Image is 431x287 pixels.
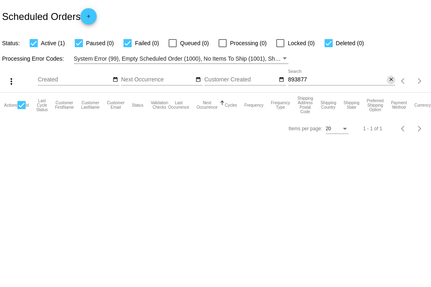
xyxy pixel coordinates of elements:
[197,101,218,110] button: Change sorting for NextOccurrenceUtc
[225,103,237,107] button: Change sorting for Cycles
[387,76,395,84] button: Clear
[81,101,100,110] button: Change sorting for CustomerLastName
[321,101,336,110] button: Change sorting for ShippingCountry
[55,101,74,110] button: Change sorting for CustomerFirstName
[86,38,114,48] span: Paused (0)
[297,96,313,114] button: Change sorting for ShippingPostcode
[151,93,168,117] mat-header-cell: Validation Checks
[2,55,64,62] span: Processing Error Codes:
[288,126,322,131] div: Items per page:
[135,38,159,48] span: Failed (0)
[204,77,277,83] input: Customer Created
[288,38,314,48] span: Locked (0)
[391,101,407,110] button: Change sorting for PaymentMethod.Type
[288,77,387,83] input: Search
[412,120,428,137] button: Next page
[344,101,360,110] button: Change sorting for ShippingState
[412,73,428,89] button: Next page
[363,126,382,131] div: 1 - 1 of 1
[271,101,290,110] button: Change sorting for FrequencyType
[4,93,17,117] mat-header-cell: Actions
[168,101,189,110] button: Change sorting for LastOccurrenceUtc
[36,99,48,112] button: Change sorting for LastProcessingCycleId
[230,38,266,48] span: Processing (0)
[132,103,143,107] button: Change sorting for Status
[395,120,412,137] button: Previous page
[107,101,124,110] button: Change sorting for CustomerEmail
[38,77,111,83] input: Created
[326,126,349,132] mat-select: Items per page:
[121,77,194,83] input: Next Occurrence
[336,38,364,48] span: Deleted (0)
[74,54,288,64] mat-select: Filter by Processing Error Codes
[84,13,93,23] mat-icon: add
[388,77,394,83] mat-icon: close
[113,77,118,83] mat-icon: date_range
[2,40,20,46] span: Status:
[367,99,384,112] button: Change sorting for PreferredShippingOption
[244,103,263,107] button: Change sorting for Frequency
[395,73,412,89] button: Previous page
[26,103,29,107] button: Change sorting for Id
[195,77,201,83] mat-icon: date_range
[279,77,284,83] mat-icon: date_range
[180,38,209,48] span: Queued (0)
[41,38,65,48] span: Active (1)
[6,77,16,86] mat-icon: more_vert
[326,126,331,131] span: 20
[414,103,431,107] button: Change sorting for CurrencyIso
[2,8,97,24] h2: Scheduled Orders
